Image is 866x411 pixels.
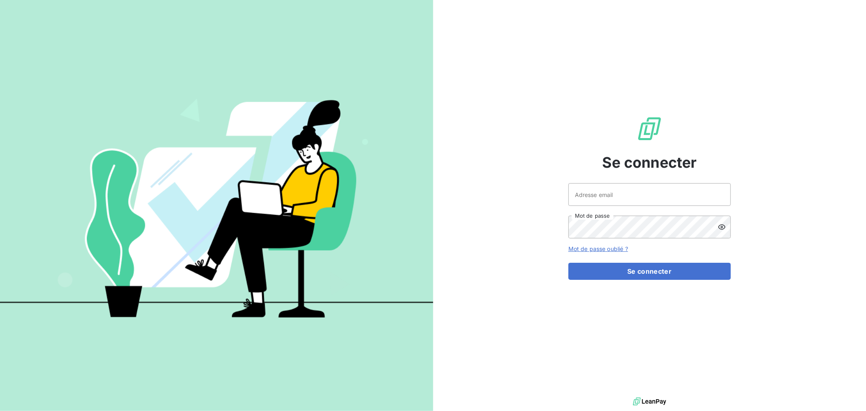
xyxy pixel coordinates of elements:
span: Se connecter [602,151,697,173]
button: Se connecter [568,263,731,280]
img: logo [633,396,666,408]
input: placeholder [568,183,731,206]
a: Mot de passe oublié ? [568,245,628,252]
img: Logo LeanPay [637,116,663,142]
